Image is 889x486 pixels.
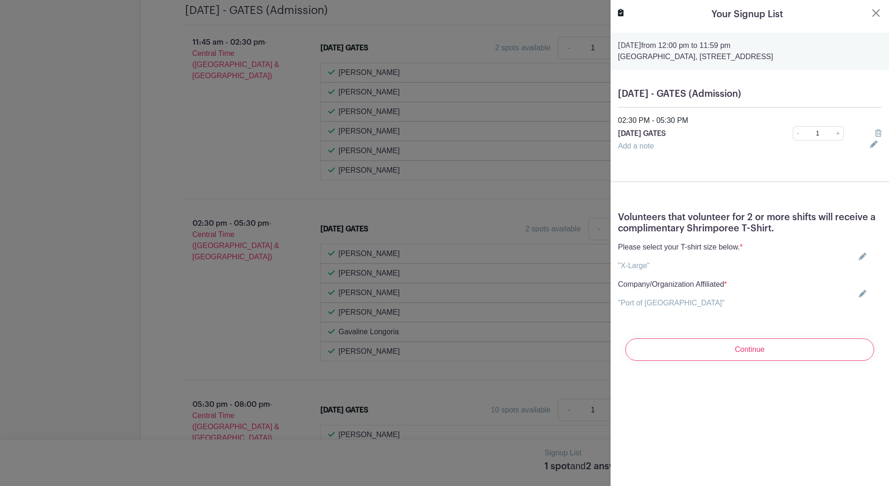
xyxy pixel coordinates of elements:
[612,115,887,126] div: 02:30 PM - 05:30 PM
[618,279,727,290] p: Company/Organization Affiliated
[618,142,654,150] a: Add a note
[625,338,874,361] input: Continue
[711,7,783,21] h5: Your Signup List
[618,42,641,49] strong: [DATE]
[618,242,743,253] p: Please select your T-shirt size below.
[618,262,650,270] a: "X-Large"
[793,126,803,141] a: -
[618,128,767,139] p: [DATE] GATES
[618,40,882,51] p: from 12:00 pm to 11:59 pm
[870,7,882,19] button: Close
[618,51,882,62] p: [GEOGRAPHIC_DATA], [STREET_ADDRESS]
[618,88,882,100] h5: [DATE] - GATES (Admission)
[618,299,724,307] a: "Port of [GEOGRAPHIC_DATA]"
[832,126,844,141] a: +
[618,212,882,234] h5: Volunteers that volunteer for 2 or more shifts will receive a complimentary Shrimporee T-Shirt.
